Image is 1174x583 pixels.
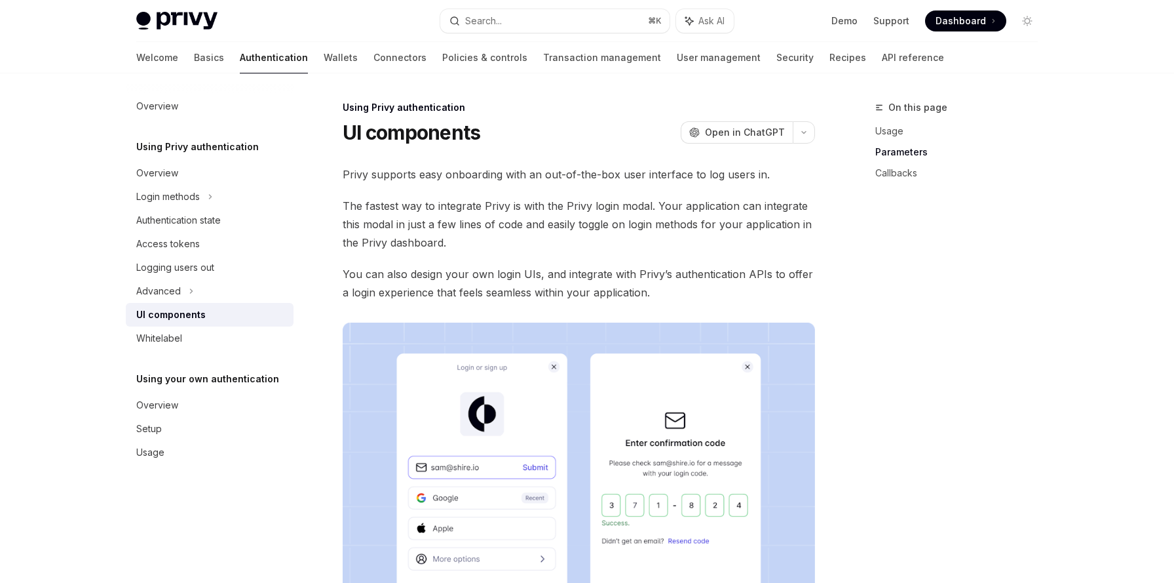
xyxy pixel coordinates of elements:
div: Access tokens [136,236,200,252]
div: Overview [136,98,178,114]
h1: UI components [343,121,480,144]
a: Dashboard [925,10,1006,31]
span: Dashboard [936,14,986,28]
button: Search...⌘K [440,9,670,33]
a: UI components [126,303,293,327]
span: ⌘ K [648,16,662,26]
a: Logging users out [126,256,293,279]
div: Setup [136,421,162,437]
a: Overview [126,94,293,118]
button: Ask AI [676,9,734,33]
a: Overview [126,161,293,185]
button: Toggle dark mode [1017,10,1038,31]
a: Connectors [373,42,426,73]
div: Logging users out [136,260,214,275]
div: Login methods [136,189,200,205]
a: Authentication state [126,209,293,232]
a: Wallets [324,42,358,73]
div: UI components [136,307,206,323]
div: Whitelabel [136,331,182,346]
img: light logo [136,12,218,30]
div: Overview [136,165,178,181]
a: API reference [882,42,944,73]
a: Access tokens [126,232,293,256]
a: User management [677,42,761,73]
div: Overview [136,397,178,413]
a: Overview [126,393,293,417]
a: Setup [126,417,293,441]
span: Open in ChatGPT [705,126,785,139]
div: Using Privy authentication [343,101,815,114]
div: Usage [136,445,164,460]
a: Security [776,42,814,73]
a: Callbacks [875,163,1048,184]
a: Policies & controls [442,42,527,73]
a: Parameters [875,142,1048,163]
h5: Using your own authentication [136,371,279,387]
a: Whitelabel [126,327,293,350]
a: Authentication [240,42,308,73]
h5: Using Privy authentication [136,139,259,155]
a: Recipes [829,42,866,73]
span: Privy supports easy onboarding with an out-of-the-box user interface to log users in. [343,165,815,184]
span: The fastest way to integrate Privy is with the Privy login modal. Your application can integrate ... [343,197,815,252]
div: Advanced [136,283,181,299]
a: Transaction management [543,42,661,73]
span: Ask AI [698,14,725,28]
div: Search... [465,13,502,29]
a: Usage [875,121,1048,142]
button: Open in ChatGPT [681,121,793,144]
a: Basics [194,42,224,73]
a: Demo [831,14,858,28]
a: Support [873,14,909,28]
a: Usage [126,441,293,464]
span: You can also design your own login UIs, and integrate with Privy’s authentication APIs to offer a... [343,265,815,302]
div: Authentication state [136,212,221,228]
a: Welcome [136,42,178,73]
span: On this page [888,100,947,115]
